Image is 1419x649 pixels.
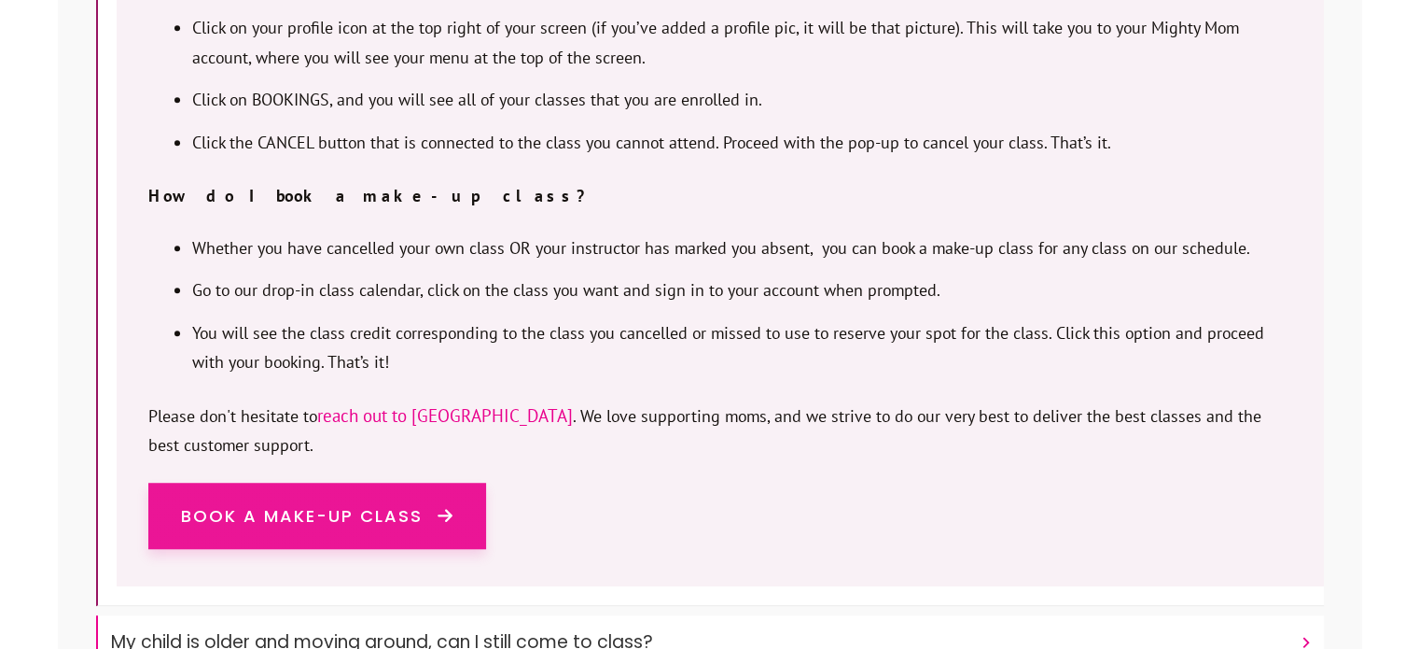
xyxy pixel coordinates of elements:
[192,279,940,301] span: Go to our drop-in class calendar, click on the class you want and sign in to your account when pr...
[148,185,594,206] strong: How do I book a make-up class?
[192,89,762,110] span: Click on BOOKINGS, and you will see all of your classes that you are enrolled in.
[192,132,1111,153] span: Click the CANCEL button that is connected to the class you cannot attend. Proceed with the pop-up...
[192,17,1239,68] span: Click on your profile icon at the top right of your screen (if you’ve added a profile pic, it wil...
[148,483,486,550] a: Book a make-up Class
[148,402,1292,483] p: Please don't hesitate to . We love supporting moms, and we strive to do our very best to deliver ...
[181,501,423,531] span: Book a make-up Class
[317,404,573,427] a: reach out to [GEOGRAPHIC_DATA]
[192,237,1250,259] span: Whether you have cancelled your own class OR your instructor has marked you absent, you can book ...
[192,322,1264,374] span: You will see the class credit corresponding to the class you cancelled or missed to use to reserv...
